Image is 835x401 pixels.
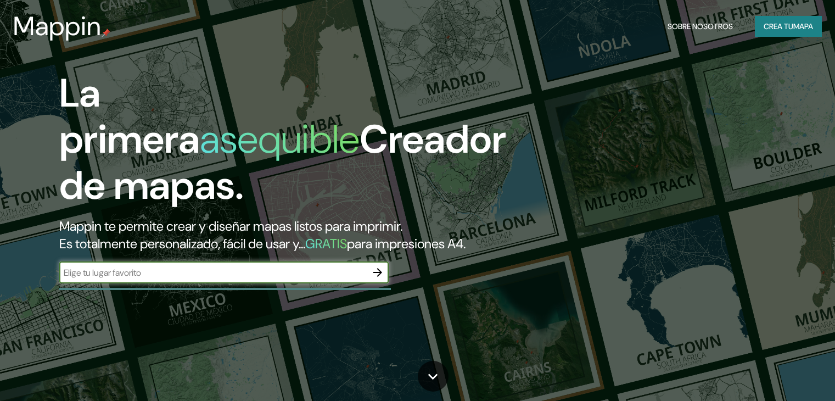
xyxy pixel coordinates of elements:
[305,235,347,252] font: GRATIS
[668,21,733,31] font: Sobre nosotros
[59,218,402,235] font: Mappin te permite crear y diseñar mapas listos para imprimir.
[102,29,110,37] img: pin de mapeo
[59,266,367,279] input: Elige tu lugar favorito
[663,16,737,37] button: Sobre nosotros
[737,358,823,389] iframe: Help widget launcher
[793,21,813,31] font: mapa
[59,68,200,165] font: La primera
[755,16,822,37] button: Crea tumapa
[59,114,506,211] font: Creador de mapas.
[347,235,466,252] font: para impresiones A4.
[764,21,793,31] font: Crea tu
[59,235,305,252] font: Es totalmente personalizado, fácil de usar y...
[13,9,102,43] font: Mappin
[200,114,360,165] font: asequible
